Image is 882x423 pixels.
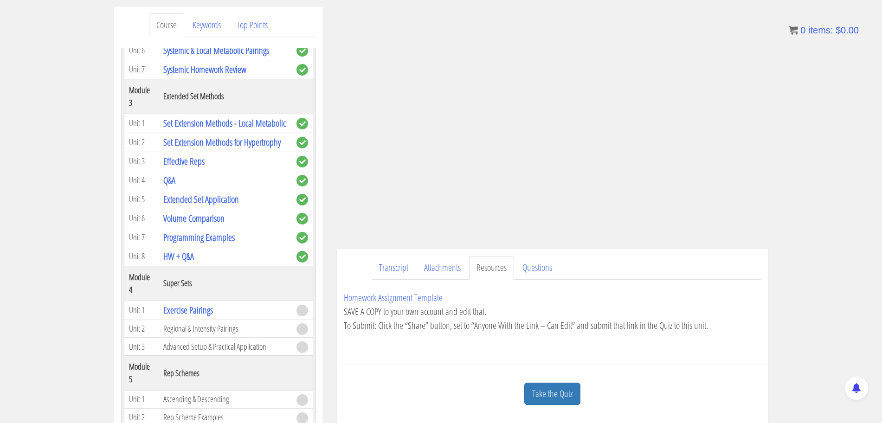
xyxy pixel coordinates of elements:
a: Extended Set Application [163,193,239,205]
a: Transcript [372,256,416,280]
td: Unit 7 [124,60,159,79]
a: Homework Assignment Template [344,291,443,304]
td: Unit 7 [124,228,159,247]
span: complete [296,175,308,186]
a: Take the Quiz [524,383,580,405]
a: Course [149,13,184,37]
td: Unit 1 [124,391,159,409]
td: Unit 5 [124,190,159,209]
td: Unit 6 [124,41,159,60]
a: 0 items: $0.00 [789,25,859,35]
td: Unit 2 [124,320,159,338]
td: Unit 2 [124,133,159,152]
a: Set Extension Methods for Hypertrophy [163,136,281,148]
th: Module 3 [124,79,159,114]
td: Regional & Intensity Pairings [159,320,292,338]
td: Unit 1 [124,114,159,133]
a: HW + Q&A [163,250,194,263]
th: Module 5 [124,356,159,391]
span: $ [836,25,841,35]
bdi: 0.00 [836,25,859,35]
span: complete [296,213,308,224]
a: Resources [469,256,514,280]
td: Unit 6 [124,209,159,228]
img: icon11.png [789,26,798,35]
span: complete [296,45,308,57]
span: complete [296,156,308,167]
a: Q&A [163,174,175,186]
a: Systemic Homework Review [163,63,246,76]
a: Set Extension Methods - Local Metabolic [163,117,286,129]
th: Extended Set Methods [159,79,292,114]
a: Volume Comparison [163,212,225,224]
a: Questions [515,256,560,280]
a: Attachments [417,256,468,280]
td: Unit 4 [124,171,159,190]
span: complete [296,64,308,76]
td: Unit 3 [124,152,159,171]
a: Effective Reps [163,155,205,167]
a: Programming Examples [163,231,235,244]
span: complete [296,251,308,263]
a: Keywords [185,13,228,37]
td: Unit 3 [124,338,159,356]
span: 0 [800,25,805,35]
span: items: [808,25,833,35]
span: complete [296,137,308,148]
th: Rep Schemes [159,356,292,391]
th: Super Sets [159,266,292,301]
td: Ascending & Descending [159,391,292,409]
span: complete [296,232,308,244]
td: Advanced Setup & Practical Application [159,338,292,356]
p: SAVE A COPY to your own account and edit that. To Submit: Click the “Share” button, set to “Anyon... [344,291,761,333]
th: Module 4 [124,266,159,301]
td: Unit 8 [124,247,159,266]
span: complete [296,118,308,129]
a: Exercise Pairings [163,304,213,316]
span: complete [296,194,308,205]
td: Unit 1 [124,301,159,320]
a: Top Points [229,13,275,37]
a: Systemic & Local Metabolic Pairings [163,44,269,57]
